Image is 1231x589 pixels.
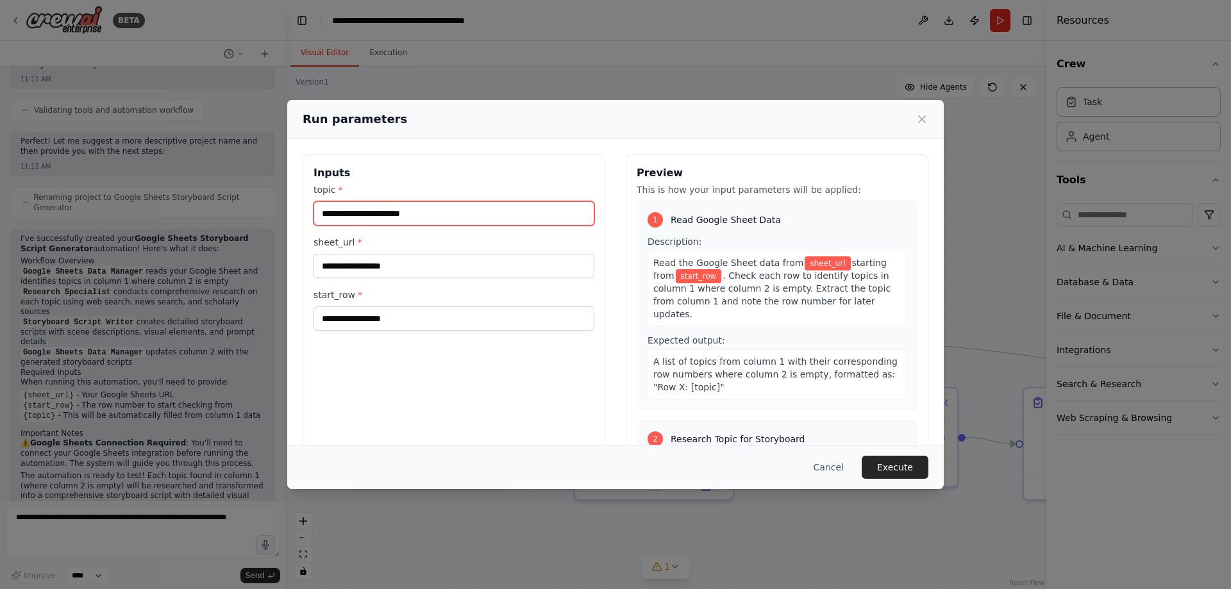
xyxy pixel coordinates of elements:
[676,269,722,283] span: Variable: start_row
[653,258,803,268] span: Read the Google Sheet data from
[648,236,701,247] span: Description:
[303,110,407,128] h2: Run parameters
[671,213,781,226] span: Read Google Sheet Data
[653,356,898,392] span: A list of topics from column 1 with their corresponding row numbers where column 2 is empty, form...
[648,335,725,345] span: Expected output:
[314,236,594,249] label: sheet_url
[314,165,594,181] h3: Inputs
[314,288,594,301] label: start_row
[803,456,854,479] button: Cancel
[805,256,850,270] span: Variable: sheet_url
[648,212,663,228] div: 1
[648,431,663,447] div: 2
[637,183,917,196] p: This is how your input parameters will be applied:
[637,165,917,181] h3: Preview
[671,433,805,445] span: Research Topic for Storyboard
[314,183,594,196] label: topic
[653,270,891,319] span: . Check each row to identify topics in column 1 where column 2 is empty. Extract the topic from c...
[862,456,928,479] button: Execute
